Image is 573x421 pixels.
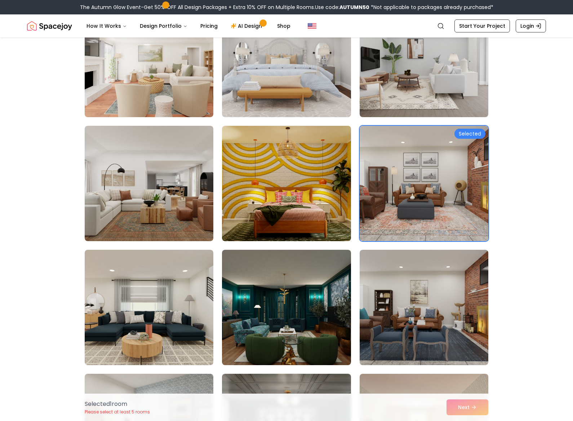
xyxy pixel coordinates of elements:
[81,19,133,33] button: How It Works
[222,126,351,241] img: Room room-38
[85,2,213,117] img: Room room-34
[516,19,546,32] a: Login
[360,250,488,365] img: Room room-42
[195,19,223,33] a: Pricing
[81,19,296,33] nav: Main
[80,4,493,11] div: The Autumn Glow Event-Get 50% OFF All Design Packages + Extra 10% OFF on Multiple Rooms.
[308,22,316,30] img: United States
[369,4,493,11] span: *Not applicable to packages already purchased*
[271,19,296,33] a: Shop
[222,2,351,117] img: Room room-35
[27,19,72,33] img: Spacejoy Logo
[360,2,488,117] img: Room room-36
[85,126,213,241] img: Room room-37
[85,400,150,408] p: Selected 1 room
[360,126,488,241] img: Room room-39
[339,4,369,11] b: AUTUMN50
[222,250,351,365] img: Room room-41
[27,19,72,33] a: Spacejoy
[85,250,213,365] img: Room room-40
[85,409,150,415] p: Please select at least 5 rooms
[134,19,193,33] button: Design Portfolio
[454,19,510,32] a: Start Your Project
[225,19,270,33] a: AI Design
[454,129,485,139] div: Selected
[315,4,369,11] span: Use code:
[27,14,546,37] nav: Global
